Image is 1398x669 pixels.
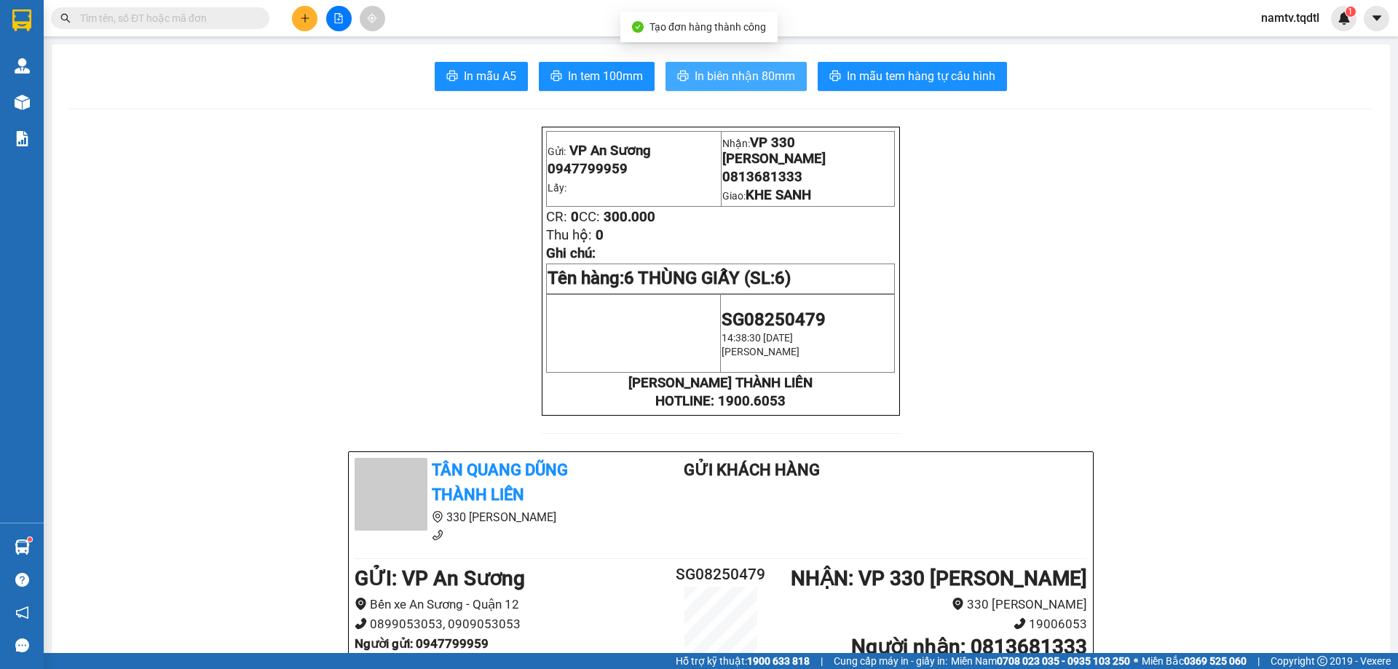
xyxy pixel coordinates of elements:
[684,461,820,479] b: Gửi khách hàng
[747,655,810,667] strong: 1900 633 818
[355,636,489,651] b: Người gửi : 0947799959
[432,511,443,523] span: environment
[624,268,791,288] span: 6 THÙNG GIẤY (SL:
[60,13,71,23] span: search
[821,653,823,669] span: |
[546,227,592,243] span: Thu hộ:
[15,573,29,587] span: question-circle
[292,6,317,31] button: plus
[596,227,604,243] span: 0
[435,62,528,91] button: printerIn mẫu A5
[1317,656,1327,666] span: copyright
[722,135,894,167] p: Nhận:
[548,182,566,194] span: Lấy:
[432,461,568,504] b: Tân Quang Dũng Thành Liên
[1249,9,1331,27] span: namtv.tqdtl
[80,10,252,26] input: Tìm tên, số ĐT hoặc mã đơn
[355,598,367,610] span: environment
[355,614,660,634] li: 0899053053, 0909053053
[632,21,644,33] span: check-circle
[1370,12,1383,25] span: caret-down
[676,653,810,669] span: Hỗ trợ kỹ thuật:
[851,635,1087,659] b: Người nhận : 0813681333
[4,98,50,114] span: Thu hộ:
[1257,653,1260,669] span: |
[695,67,795,85] span: In biên nhận 80mm
[446,70,458,84] span: printer
[1346,7,1356,17] sup: 1
[568,67,643,85] span: In tem 100mm
[951,653,1130,669] span: Miền Nam
[666,62,807,91] button: printerIn biên nhận 80mm
[15,95,30,110] img: warehouse-icon
[1364,6,1389,31] button: caret-down
[677,70,689,84] span: printer
[355,617,367,630] span: phone
[604,209,655,225] span: 300.000
[782,595,1087,614] li: 330 [PERSON_NAME]
[367,13,377,23] span: aim
[1014,617,1026,630] span: phone
[596,296,671,371] img: qr-code
[1338,12,1351,25] img: icon-new-feature
[109,42,189,58] span: 0866885357
[464,67,516,85] span: In mẫu A5
[722,190,811,202] span: Giao:
[6,60,28,74] span: Lấy:
[791,566,1087,590] b: NHẬN : VP 330 [PERSON_NAME]
[1142,653,1247,669] span: Miền Bắc
[548,268,791,288] span: Tên hàng:
[782,614,1087,634] li: 19006053
[571,209,579,225] span: 0
[548,143,719,159] p: Gửi:
[1184,655,1247,667] strong: 0369 525 060
[4,80,25,96] span: CR:
[660,563,782,587] h2: SG08250479
[722,309,826,330] span: SG08250479
[12,9,31,31] img: logo-vxr
[6,42,86,58] span: 0336624636
[655,393,786,409] strong: HOTLINE: 1900.6053
[109,8,213,40] p: Nhận:
[579,209,600,225] span: CC:
[62,80,125,96] span: 1.000.000
[722,169,802,185] span: 0813681333
[6,8,68,40] span: VP An Sương
[15,539,30,555] img: warehouse-icon
[1134,658,1138,664] span: ⚪️
[722,346,799,357] span: [PERSON_NAME]
[15,606,29,619] span: notification
[548,161,628,177] span: 0947799959
[775,268,791,288] span: 6)
[355,595,660,614] li: Bến xe An Sương - Quận 12
[546,245,596,261] span: Ghi chú:
[722,135,826,167] span: VP 330 [PERSON_NAME]
[546,209,567,225] span: CR:
[360,6,385,31] button: aim
[539,62,655,91] button: printerIn tem 100mm
[569,143,651,159] span: VP An Sương
[722,332,793,344] span: 14:38:30 [DATE]
[628,375,813,391] strong: [PERSON_NAME] THÀNH LIÊN
[109,8,213,40] span: VP 330 [PERSON_NAME]
[355,508,625,526] li: 330 [PERSON_NAME]
[649,21,766,33] span: Tạo đơn hàng thành công
[300,13,310,23] span: plus
[109,60,136,74] span: Giao:
[355,566,525,590] b: GỬI : VP An Sương
[952,598,964,610] span: environment
[28,537,32,542] sup: 1
[997,655,1130,667] strong: 0708 023 035 - 0935 103 250
[54,98,62,114] span: 0
[37,80,58,96] span: CC:
[333,13,344,23] span: file-add
[15,638,29,652] span: message
[847,67,995,85] span: In mẫu tem hàng tự cấu hình
[326,6,352,31] button: file-add
[746,187,811,203] span: KHE SANH
[432,529,443,541] span: phone
[15,131,30,146] img: solution-icon
[6,8,107,40] p: Gửi:
[834,653,947,669] span: Cung cấp máy in - giấy in:
[1348,7,1353,17] span: 1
